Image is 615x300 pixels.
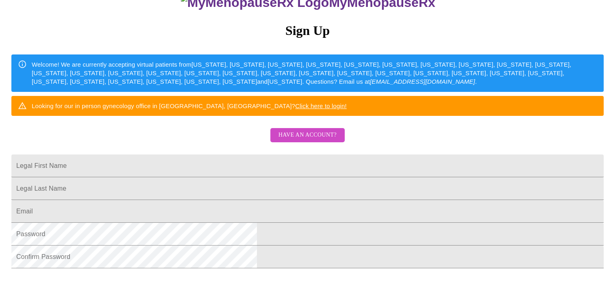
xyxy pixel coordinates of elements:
[295,102,347,109] a: Click here to login!
[270,128,345,142] button: Have an account?
[11,23,604,38] h3: Sign Up
[278,130,337,140] span: Have an account?
[370,78,475,85] em: [EMAIL_ADDRESS][DOMAIN_NAME]
[268,137,347,144] a: Have an account?
[32,57,597,89] div: Welcome! We are currently accepting virtual patients from [US_STATE], [US_STATE], [US_STATE], [US...
[32,98,347,113] div: Looking for our in person gynecology office in [GEOGRAPHIC_DATA], [GEOGRAPHIC_DATA]?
